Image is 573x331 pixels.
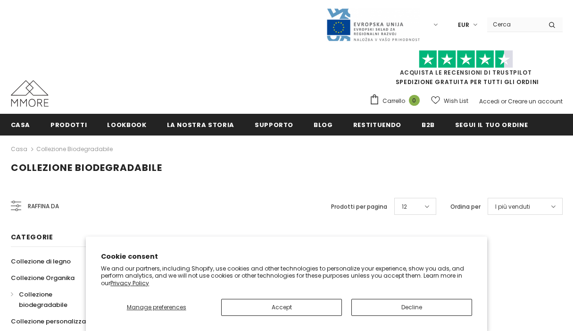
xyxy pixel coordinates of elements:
a: B2B [422,114,435,135]
a: Lookbook [107,114,146,135]
span: Prodotti [50,120,87,129]
span: I più venduti [495,202,530,212]
span: Segui il tuo ordine [455,120,528,129]
span: Wish List [444,96,468,106]
a: Carrello 0 [369,94,424,108]
a: Collezione biodegradabile [36,145,113,153]
img: Javni Razpis [326,8,420,42]
span: 0 [409,95,420,106]
a: Collezione di legno [11,253,71,270]
label: Ordina per [450,202,481,212]
span: Restituendo [353,120,401,129]
button: Manage preferences [101,299,212,316]
a: Prodotti [50,114,87,135]
span: SPEDIZIONE GRATUITA PER TUTTI GLI ORDINI [369,54,563,86]
span: Manage preferences [127,303,186,311]
span: EUR [458,20,469,30]
span: Collezione personalizzata [11,317,93,326]
span: 12 [402,202,407,212]
a: Javni Razpis [326,20,420,28]
a: Collezione biodegradabile [11,286,100,313]
span: Raffina da [28,201,59,212]
img: Fidati di Pilot Stars [419,50,513,68]
span: Carrello [382,96,405,106]
button: Accept [221,299,342,316]
span: or [501,97,507,105]
span: B2B [422,120,435,129]
span: Collezione biodegradabile [11,161,162,174]
a: Collezione Organika [11,270,75,286]
p: We and our partners, including Shopify, use cookies and other technologies to personalize your ex... [101,265,472,287]
label: Prodotti per pagina [331,202,387,212]
h2: Cookie consent [101,252,472,262]
a: Creare un account [508,97,563,105]
a: supporto [255,114,293,135]
button: Decline [351,299,472,316]
span: Collezione biodegradabile [19,290,67,309]
a: Privacy Policy [110,279,149,287]
span: Blog [314,120,333,129]
span: La nostra storia [167,120,234,129]
a: La nostra storia [167,114,234,135]
span: Lookbook [107,120,146,129]
a: Wish List [431,93,468,109]
a: Casa [11,144,27,155]
img: Casi MMORE [11,80,49,107]
input: Search Site [487,17,541,31]
a: Collezione personalizzata [11,313,93,330]
a: Restituendo [353,114,401,135]
span: Collezione di legno [11,257,71,266]
span: Categorie [11,232,53,242]
a: Acquista le recensioni di TrustPilot [400,68,532,76]
a: Blog [314,114,333,135]
a: Accedi [479,97,499,105]
span: Casa [11,120,31,129]
a: Segui il tuo ordine [455,114,528,135]
span: supporto [255,120,293,129]
a: Casa [11,114,31,135]
span: Collezione Organika [11,273,75,282]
